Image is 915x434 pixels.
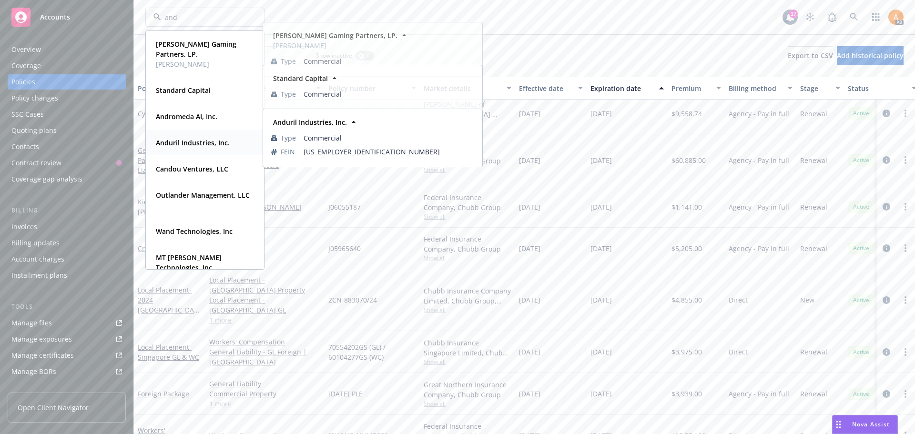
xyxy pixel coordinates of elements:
div: Policies [11,74,35,90]
strong: MT [PERSON_NAME] Technologies, Inc [156,253,222,272]
span: [DATE] [590,155,612,165]
a: more [900,294,911,306]
input: Filter by keyword [161,12,245,22]
a: Kidnap and [PERSON_NAME] [209,202,321,212]
strong: Anduril Industries, Inc. [156,138,230,147]
span: $60,885.00 [671,155,706,165]
span: Open Client Navigator [18,403,89,413]
strong: [PERSON_NAME] Gaming Partners, LP. [273,31,397,40]
span: - Singapore GL & WC [138,343,199,362]
a: 1 more [209,315,321,325]
a: Quoting plans [8,123,126,138]
span: $3,975.00 [671,347,702,357]
a: circleInformation [881,346,892,358]
div: Overview [11,42,41,57]
span: Renewal [800,347,827,357]
span: Type [281,56,296,66]
button: Policy details [134,77,205,100]
a: Local Placement [138,343,199,362]
div: Drag to move [833,415,844,434]
div: Manage files [11,315,52,331]
span: Show all [424,306,511,314]
span: [PERSON_NAME] [156,59,252,69]
a: more [900,346,911,358]
span: Accounts [40,13,70,21]
div: Manage certificates [11,348,74,363]
span: [DATE] [590,202,612,212]
a: Manage BORs [8,364,126,379]
span: Active [852,296,871,304]
div: Policy details [138,83,191,93]
div: Chubb Insurance Company Limited, Chubb Group, Chubb Group (International) [424,286,511,306]
span: Add historical policy [837,51,904,60]
span: J06055187 [328,202,361,212]
a: circleInformation [881,388,892,400]
span: J05965640 [328,243,361,253]
span: Direct [729,347,748,357]
span: Active [852,156,871,164]
span: [DATE] [519,109,540,119]
span: [DATE] [590,347,612,357]
div: Tools [8,302,126,312]
span: [DATE] [519,243,540,253]
span: $1,141.00 [671,202,702,212]
a: Switch app [866,8,885,27]
a: Kidnap and [PERSON_NAME] [138,197,191,216]
a: Local Placement [138,285,198,324]
a: circleInformation [881,242,892,254]
span: Renewal [800,155,827,165]
a: Account charges [8,252,126,267]
span: Export to CSV [788,51,833,60]
span: FEIN [281,147,295,157]
div: Stage [800,83,830,93]
span: Agency - Pay in full [729,389,789,399]
strong: Wand Technologies, Inc [156,227,233,236]
a: Invoices [8,219,126,234]
span: [US_EMPLOYER_IDENTIFICATION_NUMBER] [304,147,474,157]
span: [DATE] [590,295,612,305]
a: Contract review [8,155,126,171]
span: Active [852,348,871,356]
span: Type [281,133,296,143]
div: Billing [8,206,126,215]
div: SSC Cases [11,107,44,122]
a: Manage files [8,315,126,331]
strong: Andromeda AI, Inc. [273,101,335,110]
span: Agency - Pay in full [729,155,789,165]
div: Status [848,83,906,93]
div: Invoices [11,219,37,234]
a: Policies [8,74,126,90]
a: more [900,108,911,119]
span: Renewal [800,109,827,119]
span: [DATE] PLE [328,389,363,399]
span: [PERSON_NAME] [273,40,397,50]
a: Crime [209,243,321,253]
a: more [900,388,911,400]
span: $3,939.00 [671,389,702,399]
a: Summary of insurance [8,380,126,395]
a: General Partnership Liability [138,146,188,185]
span: Show all [424,254,511,262]
button: Stage [796,77,844,100]
a: more [900,201,911,212]
a: more [900,154,911,166]
span: Renewal [800,202,827,212]
span: Direct [729,295,748,305]
a: General Liability - GL Foreign | [GEOGRAPHIC_DATA] [209,347,321,367]
a: Coverage [8,58,126,73]
span: [DATE] [519,347,540,357]
a: Coverage gap analysis [8,172,126,187]
a: more [900,242,911,254]
span: Nova Assist [852,420,890,428]
strong: Standard Capital [273,74,328,83]
a: Installment plans [8,268,126,283]
button: Nova Assist [832,415,898,434]
span: $9,558.74 [671,109,702,119]
a: Overview [8,42,126,57]
span: Commercial [304,89,474,99]
strong: [PERSON_NAME] Gaming Partners, LP. [156,40,236,59]
div: Chubb Insurance Singapore Limited, Chubb Group [424,338,511,358]
span: Show all [424,358,511,366]
a: Local Placement - [GEOGRAPHIC_DATA] Property [209,275,321,295]
a: Crime [138,244,157,253]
